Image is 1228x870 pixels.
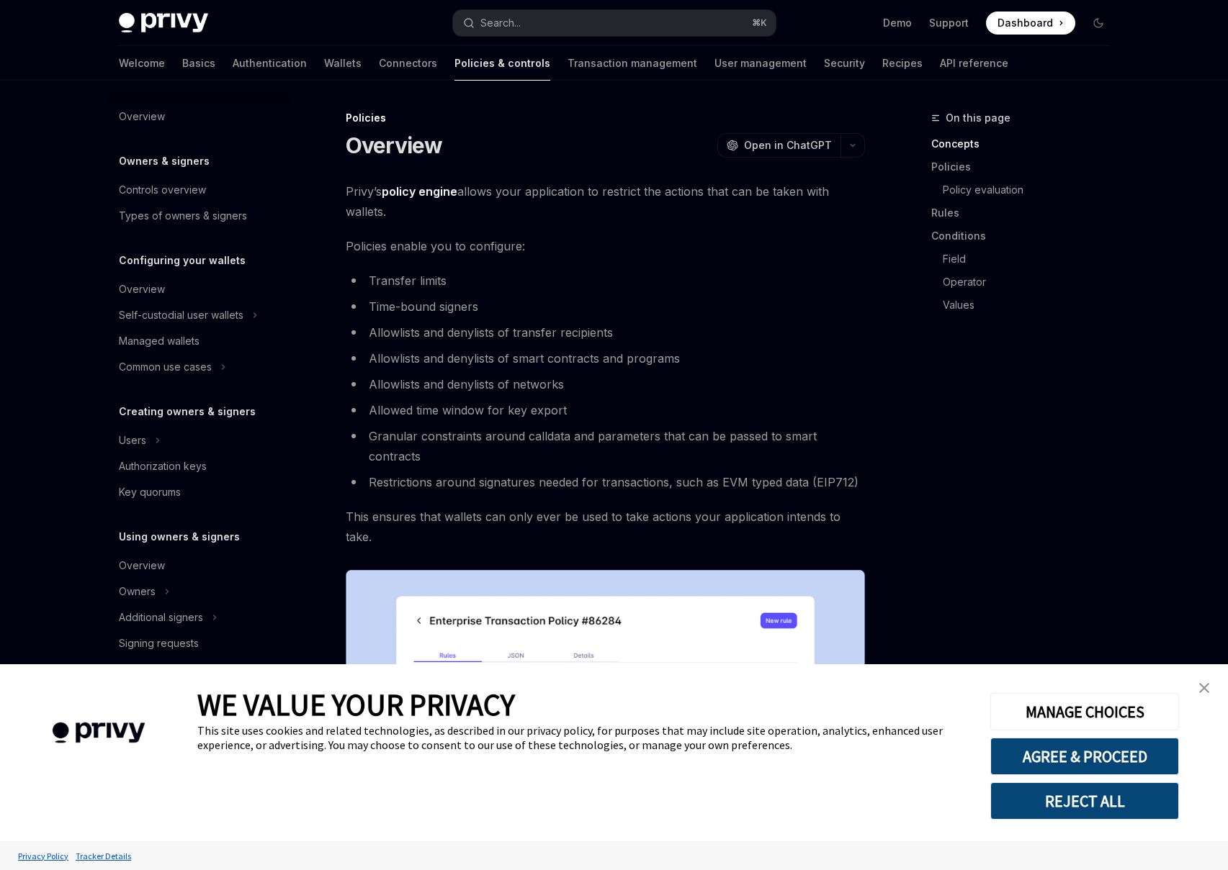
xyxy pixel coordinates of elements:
button: Open in ChatGPT [717,133,841,158]
div: Overview [119,281,165,298]
div: Search... [480,14,521,32]
a: Welcome [119,46,165,81]
li: Time-bound signers [346,296,865,317]
a: Key quorums [107,479,292,505]
a: Recipes [882,46,923,81]
a: Security [824,46,865,81]
h5: Using owners & signers [119,528,240,545]
a: Taking actions [107,656,292,682]
img: close banner [1199,683,1209,693]
div: Signing requests [119,635,199,652]
span: This ensures that wallets can only ever be used to take actions your application intends to take. [346,507,865,547]
li: Restrictions around signatures needed for transactions, such as EVM typed data (EIP712) [346,472,865,492]
div: Taking actions [119,661,188,678]
div: Users [119,432,146,449]
button: Toggle dark mode [1087,12,1110,35]
h1: Overview [346,132,443,158]
a: Overview [107,104,292,130]
span: Open in ChatGPT [744,138,832,153]
a: Support [929,16,969,30]
strong: policy engine [382,184,457,199]
a: Operator [943,271,1121,294]
a: Tracker Details [72,843,135,869]
div: Controls overview [119,181,206,199]
div: Common use cases [119,358,212,376]
a: Values [943,294,1121,317]
a: Connectors [379,46,437,81]
a: Policies & controls [454,46,550,81]
a: Field [943,248,1121,271]
h5: Owners & signers [119,153,210,170]
a: Wallets [324,46,362,81]
div: Managed wallets [119,332,200,350]
button: REJECT ALL [990,782,1179,820]
a: Privacy Policy [14,843,72,869]
a: close banner [1190,674,1219,702]
li: Allowlists and denylists of smart contracts and programs [346,348,865,368]
a: Basics [182,46,215,81]
button: AGREE & PROCEED [990,738,1179,775]
a: Dashboard [986,12,1075,35]
button: Search...⌘K [453,10,776,36]
span: ⌘ K [752,17,767,29]
a: Policies [931,155,1121,178]
a: Transaction management [568,46,697,81]
a: User management [714,46,807,81]
div: Key quorums [119,484,181,501]
li: Allowlists and denylists of transfer recipients [346,322,865,343]
a: Rules [931,201,1121,225]
div: Overview [119,108,165,125]
a: Types of owners & signers [107,203,292,229]
a: Policy evaluation [943,178,1121,201]
a: Concepts [931,132,1121,155]
div: Additional signers [119,609,203,626]
li: Allowlists and denylists of networks [346,374,865,394]
div: This site uses cookies and related technologies, as described in our privacy policy, for purposes... [197,723,969,752]
div: Self-custodial user wallets [119,307,243,324]
a: API reference [940,46,1008,81]
div: Policies [346,111,865,125]
li: Granular constraints around calldata and parameters that can be passed to smart contracts [346,426,865,466]
a: Managed wallets [107,328,292,354]
h5: Configuring your wallets [119,252,246,269]
a: Signing requests [107,630,292,656]
span: Dashboard [998,16,1053,30]
a: Controls overview [107,177,292,203]
li: Allowed time window for key export [346,400,865,420]
a: Demo [883,16,912,30]
a: Conditions [931,225,1121,248]
div: Owners [119,583,156,600]
span: Privy’s allows your application to restrict the actions that can be taken with wallets. [346,181,865,222]
a: Overview [107,276,292,302]
div: Types of owners & signers [119,207,247,225]
img: dark logo [119,13,208,33]
button: MANAGE CHOICES [990,693,1179,730]
a: Overview [107,553,292,579]
a: Authorization keys [107,453,292,479]
img: company logo [22,702,176,764]
h5: Creating owners & signers [119,403,256,420]
span: On this page [946,109,1010,127]
div: Overview [119,557,165,574]
span: WE VALUE YOUR PRIVACY [197,686,515,723]
div: Authorization keys [119,458,207,475]
li: Transfer limits [346,271,865,291]
a: Authentication [233,46,307,81]
span: Policies enable you to configure: [346,236,865,256]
